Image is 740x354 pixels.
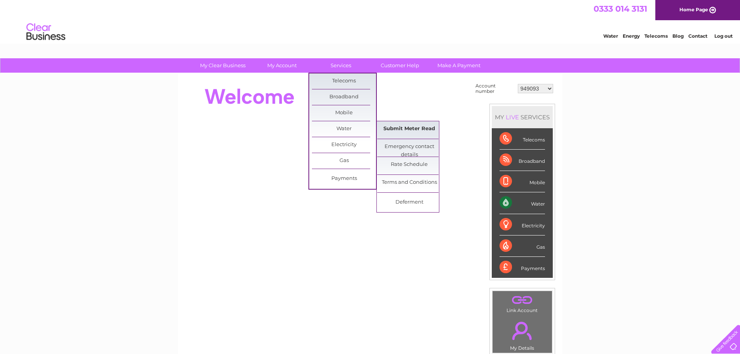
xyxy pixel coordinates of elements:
img: logo.png [26,20,66,44]
a: Log out [714,33,733,39]
a: Payments [312,171,376,187]
div: Payments [500,257,545,278]
div: LIVE [504,113,521,121]
a: Broadband [312,89,376,105]
div: Water [500,192,545,214]
a: Submit Meter Read [377,121,441,137]
div: MY SERVICES [492,106,553,128]
a: Energy [623,33,640,39]
div: Clear Business is a trading name of Verastar Limited (registered in [GEOGRAPHIC_DATA] No. 3667643... [187,4,554,38]
div: Mobile [500,171,545,192]
a: . [494,317,550,344]
a: Water [603,33,618,39]
a: My Account [250,58,314,73]
a: Blog [672,33,684,39]
a: Gas [312,153,376,169]
a: Deferment [377,195,441,210]
a: Customer Help [368,58,432,73]
a: Electricity [312,137,376,153]
a: My Clear Business [191,58,255,73]
div: Broadband [500,150,545,171]
a: Terms and Conditions [377,175,441,190]
a: Telecoms [312,73,376,89]
a: Water [312,121,376,137]
a: Services [309,58,373,73]
div: Telecoms [500,128,545,150]
a: 0333 014 3131 [594,4,647,14]
div: Gas [500,235,545,257]
td: Account number [474,81,516,96]
td: My Details [492,315,552,353]
td: Link Account [492,291,552,315]
a: . [494,293,550,307]
a: Make A Payment [427,58,491,73]
a: Rate Schedule [377,157,441,173]
a: Emergency contact details [377,139,441,155]
div: Electricity [500,214,545,235]
a: Telecoms [644,33,668,39]
a: Contact [688,33,707,39]
a: Mobile [312,105,376,121]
